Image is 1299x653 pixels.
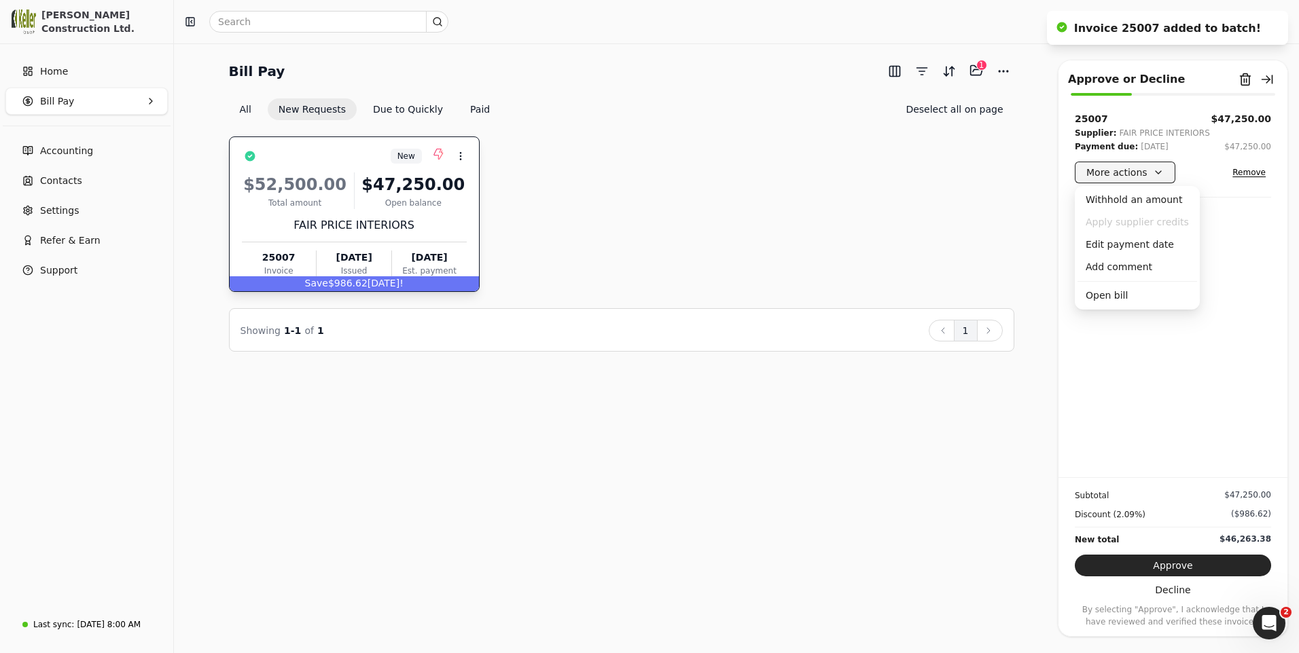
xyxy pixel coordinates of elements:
[459,98,501,120] button: Paid
[241,325,281,336] span: Showing
[360,197,467,209] div: Open balance
[1141,140,1169,153] div: [DATE]
[40,64,68,79] span: Home
[1281,607,1292,618] span: 2
[397,150,415,162] span: New
[5,137,168,164] a: Accounting
[1119,126,1209,140] div: FAIR PRICE INTERIORS
[304,325,314,336] span: of
[392,250,466,265] div: [DATE]
[242,217,467,234] div: FAIR PRICE INTERIORS
[40,174,82,188] span: Contacts
[5,58,168,85] a: Home
[242,265,316,277] div: Invoice
[1078,234,1197,256] div: Edit payment date
[1078,256,1197,278] div: Add comment
[33,618,74,631] div: Last sync:
[5,88,168,115] button: Bill Pay
[40,263,77,278] span: Support
[1075,140,1138,153] div: Payment due:
[1227,164,1271,181] button: Remove
[1231,508,1271,520] div: ($986.62)
[284,325,301,336] span: 1 - 1
[12,10,36,34] img: 0537828a-cf49-447f-a6d3-a322c667907b.png
[40,144,93,158] span: Accounting
[5,167,168,194] a: Contacts
[317,250,391,265] div: [DATE]
[1078,211,1197,234] button: Apply supplier credits
[1075,186,1200,310] div: More actions
[1224,141,1271,153] div: $47,250.00
[317,265,391,277] div: Issued
[392,265,466,277] div: Est. payment
[40,234,101,248] span: Refer & Earn
[40,94,74,109] span: Bill Pay
[5,197,168,224] a: Settings
[1078,284,1197,307] div: Open bill
[229,98,501,120] div: Invoice filter options
[368,278,404,288] span: [DATE]!
[993,60,1014,82] button: More
[1224,489,1271,501] div: $47,250.00
[895,98,1014,120] button: Deselect all on page
[1075,579,1271,601] button: Decline
[1075,508,1145,521] div: Discount (2.09%)
[77,618,141,631] div: [DATE] 8:00 AM
[229,98,262,120] button: All
[5,227,168,254] button: Refer & Earn
[1253,607,1285,639] iframe: Intercom live chat
[1211,112,1271,126] button: $47,250.00
[1075,126,1116,140] div: Supplier:
[40,204,79,218] span: Settings
[242,197,349,209] div: Total amount
[965,60,987,81] button: Batch (1)
[5,612,168,637] a: Last sync:[DATE] 8:00 AM
[362,98,454,120] button: Due to Quickly
[41,8,162,35] div: [PERSON_NAME] Construction Ltd.
[242,250,316,265] div: 25007
[1075,162,1175,183] button: More actions
[1075,533,1119,546] div: New total
[1224,140,1271,153] button: $47,250.00
[1075,489,1109,502] div: Subtotal
[1068,71,1185,88] div: Approve or Decline
[1220,533,1271,545] div: $46,263.38
[360,172,467,197] div: $47,250.00
[305,278,328,288] span: Save
[1078,189,1197,211] div: Withhold an amount
[5,257,168,284] button: Support
[209,11,448,33] input: Search
[229,60,285,82] h2: Bill Pay
[1075,603,1271,628] p: By selecting "Approve", I acknowledge that I have reviewed and verified these invoices.
[938,60,960,82] button: Sort
[230,276,479,291] div: $986.62
[976,60,987,71] div: 1
[1074,20,1261,37] div: Invoice 25007 added to batch!
[954,320,978,341] button: 1
[1075,112,1108,126] div: 25007
[317,325,324,336] span: 1
[268,98,357,120] button: New Requests
[242,172,349,197] div: $52,500.00
[1075,555,1271,576] button: Approve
